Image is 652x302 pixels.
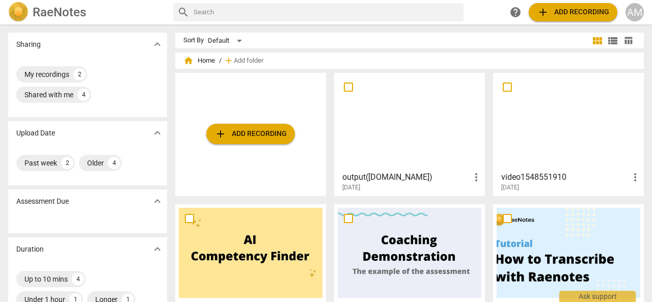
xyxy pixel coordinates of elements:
[108,157,120,169] div: 4
[150,37,165,52] button: Show more
[506,3,525,21] a: Help
[151,127,164,139] span: expand_more
[224,56,234,66] span: add
[591,35,604,47] span: view_module
[183,56,194,66] span: home
[214,128,227,140] span: add
[16,196,69,207] p: Assessment Due
[234,57,263,65] span: Add folder
[183,56,215,66] span: Home
[150,125,165,141] button: Show more
[620,33,636,48] button: Table view
[537,6,609,18] span: Add recording
[87,158,104,168] div: Older
[194,4,459,20] input: Search
[219,57,222,65] span: /
[214,128,287,140] span: Add recording
[73,68,86,80] div: 2
[72,273,84,285] div: 4
[151,195,164,207] span: expand_more
[342,183,360,192] span: [DATE]
[537,6,549,18] span: add
[497,76,640,191] a: video1548551910[DATE]
[8,2,29,22] img: Logo
[16,244,44,255] p: Duration
[590,33,605,48] button: Tile view
[623,36,633,45] span: table_chart
[33,5,86,19] h2: RaeNotes
[24,90,73,100] div: Shared with me
[529,3,617,21] button: Upload
[177,6,189,18] span: search
[208,33,246,49] div: Default
[8,2,165,22] a: LogoRaeNotes
[24,274,68,284] div: Up to 10 mins
[501,171,629,183] h3: video1548551910
[501,183,519,192] span: [DATE]
[342,171,470,183] h3: output(video-cutter-js.com)
[24,69,69,79] div: My recordings
[183,37,204,44] div: Sort By
[16,39,41,50] p: Sharing
[151,38,164,50] span: expand_more
[151,243,164,255] span: expand_more
[559,291,636,302] div: Ask support
[150,194,165,209] button: Show more
[605,33,620,48] button: List view
[24,158,57,168] div: Past week
[61,157,73,169] div: 2
[206,124,295,144] button: Upload
[509,6,522,18] span: help
[150,241,165,257] button: Show more
[626,3,644,21] button: AM
[16,128,55,139] p: Upload Date
[629,171,641,183] span: more_vert
[470,171,482,183] span: more_vert
[338,76,481,191] a: output([DOMAIN_NAME])[DATE]
[77,89,90,101] div: 4
[607,35,619,47] span: view_list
